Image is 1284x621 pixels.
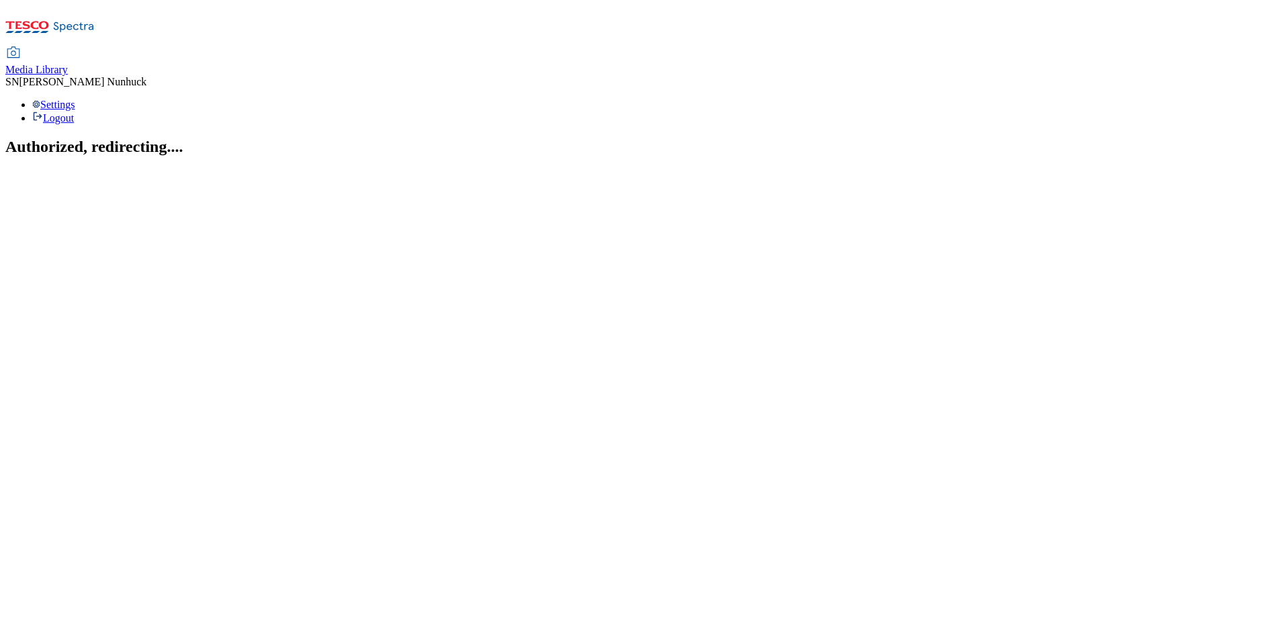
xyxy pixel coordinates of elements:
span: SN [5,76,19,87]
a: Media Library [5,48,68,76]
a: Settings [32,99,75,110]
span: [PERSON_NAME] Nunhuck [19,76,146,87]
span: Media Library [5,64,68,75]
h2: Authorized, redirecting.... [5,138,1279,156]
a: Logout [32,112,74,124]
